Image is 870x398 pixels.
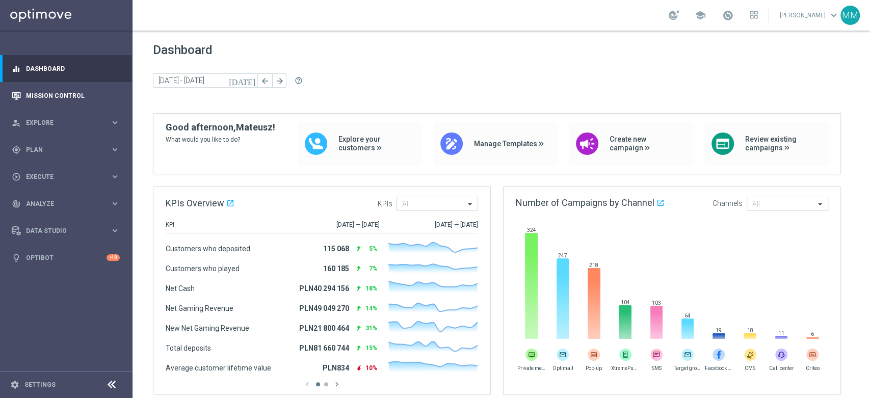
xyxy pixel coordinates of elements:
div: Dashboard [12,55,120,82]
div: +10 [107,254,120,261]
div: Plan [12,145,110,154]
i: settings [10,380,19,389]
i: play_circle_outline [12,172,21,181]
button: person_search Explore keyboard_arrow_right [11,119,120,127]
div: Execute [12,172,110,181]
button: lightbulb Optibot +10 [11,254,120,262]
a: Dashboard [26,55,120,82]
i: lightbulb [12,253,21,262]
span: Data Studio [26,228,110,234]
div: Explore [12,118,110,127]
button: Data Studio keyboard_arrow_right [11,227,120,235]
i: keyboard_arrow_right [110,199,120,208]
i: gps_fixed [12,145,21,154]
i: track_changes [12,199,21,208]
a: Optibot [26,244,107,271]
div: Data Studio [12,226,110,235]
button: track_changes Analyze keyboard_arrow_right [11,200,120,208]
a: Settings [24,382,56,388]
span: Analyze [26,201,110,207]
span: Plan [26,147,110,153]
div: Mission Control [12,82,120,109]
button: play_circle_outline Execute keyboard_arrow_right [11,173,120,181]
button: Mission Control [11,92,120,100]
i: keyboard_arrow_right [110,118,120,127]
span: school [695,10,706,21]
i: keyboard_arrow_right [110,226,120,235]
span: Execute [26,174,110,180]
div: Analyze [12,199,110,208]
i: equalizer [12,64,21,73]
i: keyboard_arrow_right [110,172,120,181]
span: Explore [26,120,110,126]
i: keyboard_arrow_right [110,145,120,154]
button: gps_fixed Plan keyboard_arrow_right [11,146,120,154]
div: Optibot [12,244,120,271]
span: keyboard_arrow_down [828,10,839,21]
a: [PERSON_NAME]keyboard_arrow_down [779,8,840,23]
button: equalizer Dashboard [11,65,120,73]
a: Mission Control [26,82,120,109]
i: person_search [12,118,21,127]
div: MM [840,6,860,25]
